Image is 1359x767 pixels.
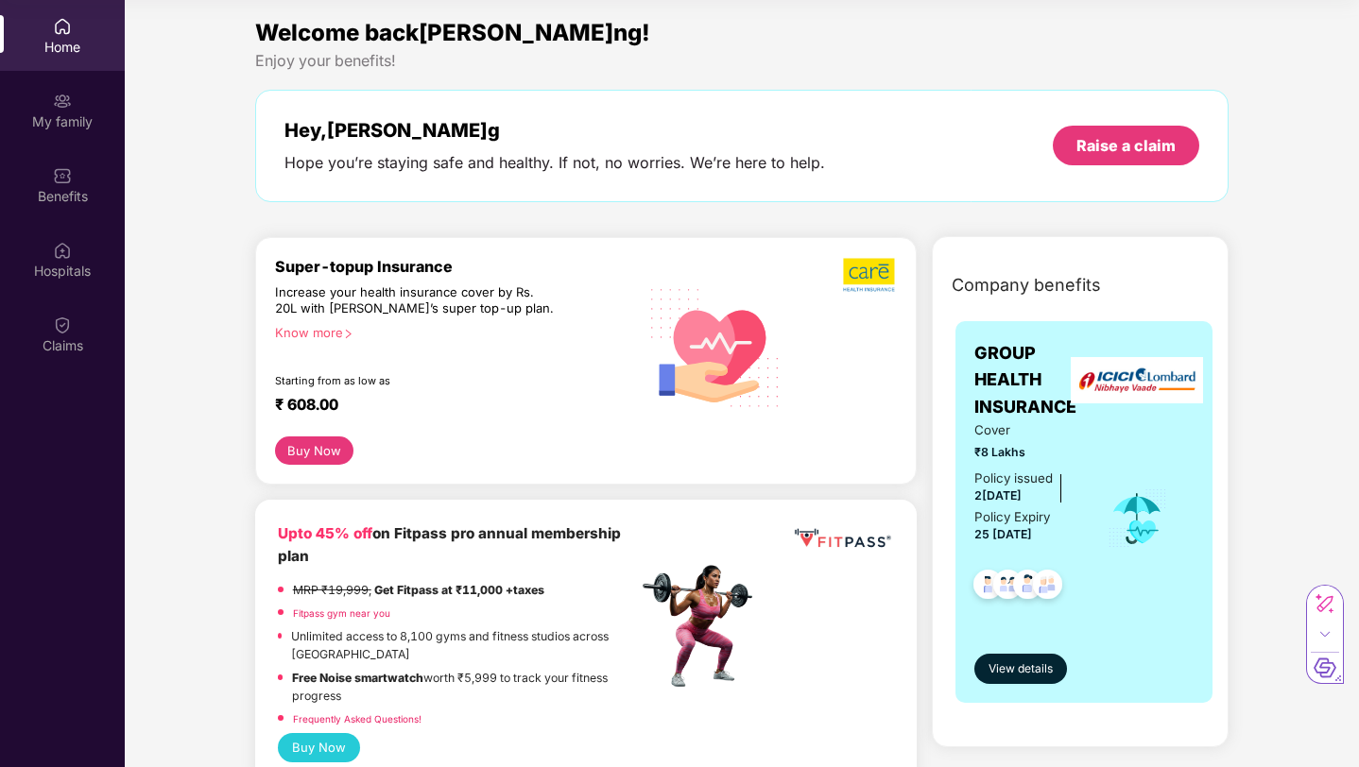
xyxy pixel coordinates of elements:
[974,507,1050,527] div: Policy Expiry
[293,607,390,619] a: Fitpass gym near you
[1005,564,1051,610] img: svg+xml;base64,PHN2ZyB4bWxucz0iaHR0cDovL3d3dy53My5vcmcvMjAwMC9zdmciIHdpZHRoPSI0OC45NDMiIGhlaWdodD...
[255,19,650,46] span: Welcome back[PERSON_NAME]ng!
[292,671,423,685] strong: Free Noise smartwatch
[843,257,897,293] img: b5dec4f62d2307b9de63beb79f102df3.png
[637,560,769,692] img: fpp.png
[53,241,72,260] img: svg+xml;base64,PHN2ZyBpZD0iSG9zcGl0YWxzIiB4bWxucz0iaHR0cDovL3d3dy53My5vcmcvMjAwMC9zdmciIHdpZHRoPS...
[638,267,794,425] img: svg+xml;base64,PHN2ZyB4bWxucz0iaHR0cDovL3d3dy53My5vcmcvMjAwMC9zdmciIHhtbG5zOnhsaW5rPSJodHRwOi8vd3...
[1024,564,1071,610] img: svg+xml;base64,PHN2ZyB4bWxucz0iaHR0cDovL3d3dy53My5vcmcvMjAwMC9zdmciIHdpZHRoPSI0OC45NDMiIGhlaWdodD...
[952,272,1101,298] span: Company benefits
[791,522,894,554] img: fppp.png
[974,443,1081,461] span: ₹8 Lakhs
[1076,135,1176,156] div: Raise a claim
[989,660,1053,678] span: View details
[974,654,1067,684] button: View details
[53,315,72,334] img: svg+xml;base64,PHN2ZyBpZD0iQ2xhaW0iIHhtbG5zPSJodHRwOi8vd3d3LnczLm9yZy8yMDAwL3N2ZyIgd2lkdGg9IjIwIi...
[53,17,72,36] img: svg+xml;base64,PHN2ZyBpZD0iSG9tZSIgeG1sbnM9Imh0dHA6Ly93d3cudzMub3JnLzIwMDAvc3ZnIiB3aWR0aD0iMjAiIG...
[291,627,637,664] p: Unlimited access to 8,100 gyms and fitness studios across [GEOGRAPHIC_DATA]
[974,420,1081,440] span: Cover
[343,329,353,339] span: right
[278,524,621,565] b: on Fitpass pro annual membership plan
[275,325,627,338] div: Know more
[965,564,1011,610] img: svg+xml;base64,PHN2ZyB4bWxucz0iaHR0cDovL3d3dy53My5vcmcvMjAwMC9zdmciIHdpZHRoPSI0OC45NDMiIGhlaWdodD...
[985,564,1031,610] img: svg+xml;base64,PHN2ZyB4bWxucz0iaHR0cDovL3d3dy53My5vcmcvMjAwMC9zdmciIHdpZHRoPSI0OC45MTUiIGhlaWdodD...
[974,340,1081,420] span: GROUP HEALTH INSURANCE
[255,51,1230,71] div: Enjoy your benefits!
[275,436,353,465] button: Buy Now
[278,524,372,542] b: Upto 45% off
[1071,357,1203,403] img: insurerLogo
[284,153,825,173] div: Hope you’re staying safe and healthy. If not, no worries. We’re here to help.
[974,527,1032,541] span: 25 [DATE]
[974,469,1053,488] div: Policy issued
[293,713,421,724] a: Frequently Asked Questions!
[974,488,1022,503] span: 2[DATE]
[275,374,558,387] div: Starting from as low as
[374,583,544,597] strong: Get Fitpass at ₹11,000 +taxes
[275,257,638,276] div: Super-topup Insurance
[284,119,825,142] div: Hey, [PERSON_NAME]g
[275,284,557,317] div: Increase your health insurance cover by Rs. 20L with [PERSON_NAME]’s super top-up plan.
[53,166,72,185] img: svg+xml;base64,PHN2ZyBpZD0iQmVuZWZpdHMiIHhtbG5zPSJodHRwOi8vd3d3LnczLm9yZy8yMDAwL3N2ZyIgd2lkdGg9Ij...
[292,669,637,706] p: worth ₹5,999 to track your fitness progress
[293,583,371,597] del: MRP ₹19,999,
[278,733,360,762] button: Buy Now
[275,395,619,418] div: ₹ 608.00
[1107,487,1168,550] img: icon
[53,92,72,111] img: svg+xml;base64,PHN2ZyB3aWR0aD0iMjAiIGhlaWdodD0iMjAiIHZpZXdCb3g9IjAgMCAyMCAyMCIgZmlsbD0ibm9uZSIgeG...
